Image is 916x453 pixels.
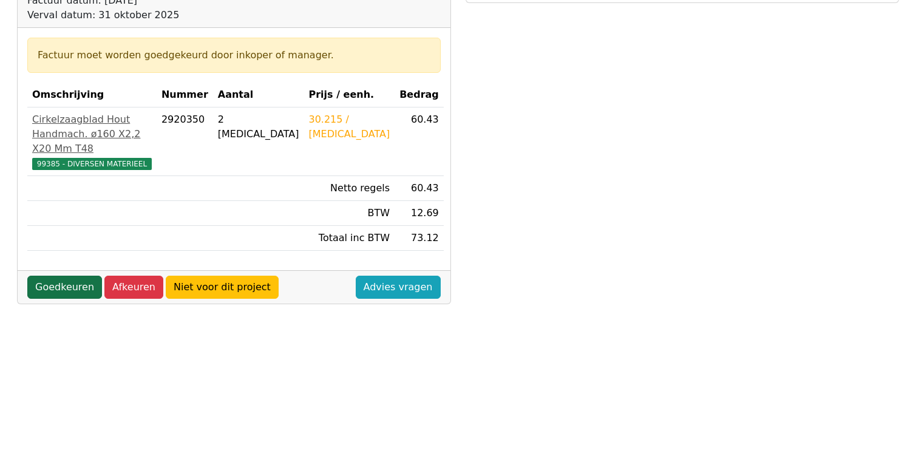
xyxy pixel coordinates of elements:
[32,112,152,156] div: Cirkelzaagblad Hout Handmach. ø160 X2,2 X20 Mm T48
[27,8,382,22] div: Verval datum: 31 oktober 2025
[356,276,441,299] a: Advies vragen
[218,112,299,141] div: 2 [MEDICAL_DATA]
[395,226,444,251] td: 73.12
[27,276,102,299] a: Goedkeuren
[304,226,395,251] td: Totaal inc BTW
[308,112,390,141] div: 30.215 / [MEDICAL_DATA]
[157,107,213,176] td: 2920350
[213,83,304,107] th: Aantal
[304,83,395,107] th: Prijs / eenh.
[395,107,444,176] td: 60.43
[38,48,430,63] div: Factuur moet worden goedgekeurd door inkoper of manager.
[395,83,444,107] th: Bedrag
[157,83,213,107] th: Nummer
[304,176,395,201] td: Netto regels
[304,201,395,226] td: BTW
[32,112,152,171] a: Cirkelzaagblad Hout Handmach. ø160 X2,2 X20 Mm T4899385 - DIVERSEN MATERIEEL
[395,201,444,226] td: 12.69
[395,176,444,201] td: 60.43
[32,158,152,170] span: 99385 - DIVERSEN MATERIEEL
[166,276,279,299] a: Niet voor dit project
[104,276,163,299] a: Afkeuren
[27,83,157,107] th: Omschrijving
